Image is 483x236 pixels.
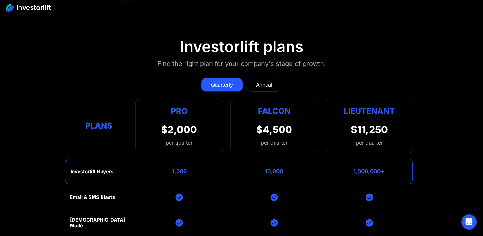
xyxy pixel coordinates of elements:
[172,168,187,175] div: 1,000
[256,124,292,135] div: $4,500
[70,217,128,229] div: [DEMOGRAPHIC_DATA] Mode
[265,168,283,175] div: 10,000
[351,124,388,135] div: $11,250
[256,81,272,89] div: Annual
[161,124,197,135] div: $2,000
[344,106,395,116] strong: Lieutenant
[157,59,326,69] div: Find the right plan for your company's stage of growth.
[353,168,384,175] div: 1,000,000+
[70,194,115,200] div: Email & SMS Blasts
[356,139,383,146] div: per quarter
[161,105,197,117] div: Pro
[211,81,233,89] div: Quarterly
[261,139,288,146] div: per quarter
[161,139,197,146] div: per quarter
[70,119,128,132] div: Plans
[71,169,113,175] div: Investorlift Buyers
[180,37,303,56] div: Investorlift plans
[258,105,291,117] div: Falcon
[461,214,477,230] div: Open Intercom Messenger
